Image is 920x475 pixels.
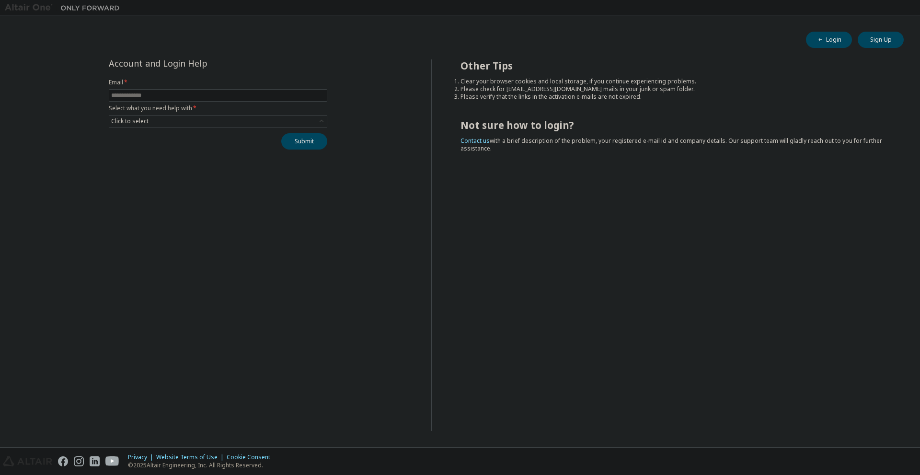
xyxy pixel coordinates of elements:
[109,104,327,112] label: Select what you need help with
[460,119,887,131] h2: Not sure how to login?
[109,59,284,67] div: Account and Login Help
[90,456,100,466] img: linkedin.svg
[806,32,852,48] button: Login
[460,93,887,101] li: Please verify that the links in the activation e-mails are not expired.
[58,456,68,466] img: facebook.svg
[109,79,327,86] label: Email
[128,453,156,461] div: Privacy
[460,137,490,145] a: Contact us
[5,3,125,12] img: Altair One
[460,59,887,72] h2: Other Tips
[858,32,904,48] button: Sign Up
[74,456,84,466] img: instagram.svg
[128,461,276,469] p: © 2025 Altair Engineering, Inc. All Rights Reserved.
[460,137,882,152] span: with a brief description of the problem, your registered e-mail id and company details. Our suppo...
[460,85,887,93] li: Please check for [EMAIL_ADDRESS][DOMAIN_NAME] mails in your junk or spam folder.
[111,117,149,125] div: Click to select
[460,78,887,85] li: Clear your browser cookies and local storage, if you continue experiencing problems.
[227,453,276,461] div: Cookie Consent
[3,456,52,466] img: altair_logo.svg
[109,116,327,127] div: Click to select
[281,133,327,150] button: Submit
[156,453,227,461] div: Website Terms of Use
[105,456,119,466] img: youtube.svg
